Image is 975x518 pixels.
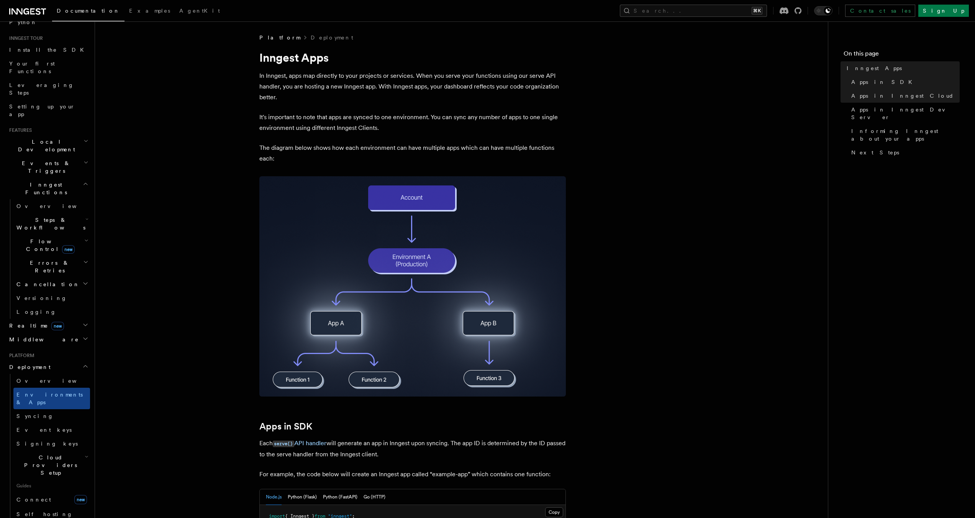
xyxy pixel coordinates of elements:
[848,146,960,159] a: Next Steps
[6,363,51,371] span: Deployment
[16,203,95,209] span: Overview
[259,51,566,64] h1: Inngest Apps
[9,61,55,74] span: Your first Functions
[16,413,54,419] span: Syncing
[13,374,90,388] a: Overview
[52,2,125,21] a: Documentation
[6,156,90,178] button: Events & Triggers
[845,5,915,17] a: Contact sales
[6,360,90,374] button: Deployment
[259,469,566,480] p: For example, the code below will create an Inngest app called “example-app” which contains one fu...
[848,103,960,124] a: Apps in Inngest Dev Server
[6,43,90,57] a: Install the SDK
[57,8,120,14] span: Documentation
[13,451,90,480] button: Cloud Providers Setup
[13,409,90,423] a: Syncing
[16,427,72,433] span: Event keys
[13,454,85,477] span: Cloud Providers Setup
[6,57,90,78] a: Your first Functions
[74,495,87,504] span: new
[6,178,90,199] button: Inngest Functions
[6,127,32,133] span: Features
[16,309,56,315] span: Logging
[13,291,90,305] a: Versioning
[13,238,84,253] span: Flow Control
[51,322,64,330] span: new
[6,35,43,41] span: Inngest tour
[752,7,762,15] kbd: ⌘K
[6,100,90,121] a: Setting up your app
[13,388,90,409] a: Environments & Apps
[13,280,80,288] span: Cancellation
[9,82,74,96] span: Leveraging Steps
[259,143,566,164] p: The diagram below shows how each environment can have multiple apps which can have multiple funct...
[6,181,83,196] span: Inngest Functions
[129,8,170,14] span: Examples
[6,319,90,333] button: Realtimenew
[13,213,90,234] button: Steps & Workflows
[847,64,902,72] span: Inngest Apps
[620,5,767,17] button: Search...⌘K
[844,49,960,61] h4: On this page
[62,245,75,254] span: new
[175,2,224,21] a: AgentKit
[851,149,899,156] span: Next Steps
[273,439,326,447] a: serve()API handler
[6,322,64,329] span: Realtime
[851,106,960,121] span: Apps in Inngest Dev Server
[6,336,79,343] span: Middleware
[851,127,960,143] span: Informing Inngest about your apps
[13,256,90,277] button: Errors & Retries
[266,489,282,505] button: Node.js
[851,92,954,100] span: Apps in Inngest Cloud
[259,438,566,460] p: Each will generate an app in Inngest upon syncing. The app ID is determined by the ID passed to t...
[259,176,566,397] img: Diagram showing multiple environments, each with various apps. Within these apps, there are numer...
[13,305,90,319] a: Logging
[16,378,95,384] span: Overview
[16,295,67,301] span: Versioning
[9,103,75,117] span: Setting up your app
[848,124,960,146] a: Informing Inngest about your apps
[13,480,90,492] span: Guides
[273,441,294,447] code: serve()
[13,277,90,291] button: Cancellation
[851,78,917,86] span: Apps in SDK
[6,78,90,100] a: Leveraging Steps
[9,19,37,25] span: Python
[13,234,90,256] button: Flow Controlnew
[179,8,220,14] span: AgentKit
[6,135,90,156] button: Local Development
[259,421,312,432] a: Apps in SDK
[6,199,90,319] div: Inngest Functions
[16,392,83,405] span: Environments & Apps
[364,489,385,505] button: Go (HTTP)
[545,507,563,517] button: Copy
[6,159,84,175] span: Events & Triggers
[848,89,960,103] a: Apps in Inngest Cloud
[918,5,969,17] a: Sign Up
[6,352,34,359] span: Platform
[13,216,85,231] span: Steps & Workflows
[323,489,357,505] button: Python (FastAPI)
[6,138,84,153] span: Local Development
[844,61,960,75] a: Inngest Apps
[288,489,317,505] button: Python (Flask)
[311,34,353,41] a: Deployment
[16,441,78,447] span: Signing keys
[13,259,83,274] span: Errors & Retries
[16,497,51,503] span: Connect
[259,112,566,133] p: It's important to note that apps are synced to one environment. You can sync any number of apps t...
[6,333,90,346] button: Middleware
[814,6,832,15] button: Toggle dark mode
[16,511,73,517] span: Self hosting
[13,423,90,437] a: Event keys
[125,2,175,21] a: Examples
[13,199,90,213] a: Overview
[9,47,88,53] span: Install the SDK
[13,437,90,451] a: Signing keys
[13,492,90,507] a: Connectnew
[259,70,566,103] p: In Inngest, apps map directly to your projects or services. When you serve your functions using o...
[848,75,960,89] a: Apps in SDK
[6,15,90,29] a: Python
[259,34,300,41] span: Platform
